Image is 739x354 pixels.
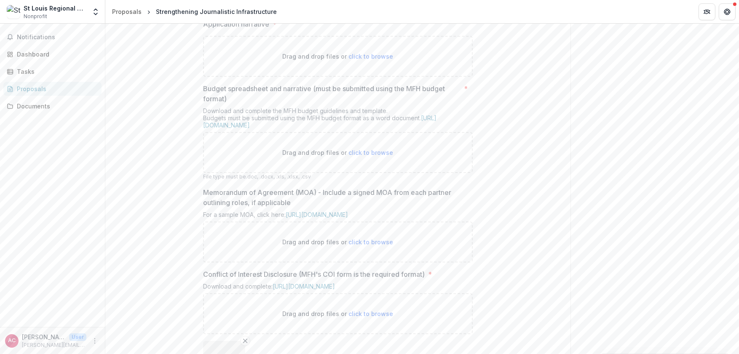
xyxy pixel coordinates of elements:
div: Proposals [17,84,95,93]
p: Conflict of Interest Disclosure (MFH's COI form is the required format) [203,269,425,279]
div: St Louis Regional Public Media Inc [24,4,86,13]
div: Tasks [17,67,95,76]
span: Notifications [17,34,98,41]
button: Remove File [240,336,250,346]
p: Drag and drop files or [283,148,394,157]
div: Download and complete: [203,283,473,293]
p: [PERSON_NAME][EMAIL_ADDRESS][DOMAIN_NAME] [22,341,86,349]
p: Drag and drop files or [283,238,394,246]
span: click to browse [349,149,394,156]
a: [URL][DOMAIN_NAME] [203,114,436,129]
a: [URL][DOMAIN_NAME] [273,283,335,290]
img: St Louis Regional Public Media Inc [7,5,20,19]
span: Nonprofit [24,13,47,20]
div: Angie Carr [8,338,16,343]
span: click to browse [349,310,394,317]
div: Strengthening Journalistic Infrastructure [156,7,277,16]
button: Partners [699,3,715,20]
button: Notifications [3,30,102,44]
a: Dashboard [3,47,102,61]
p: Memorandum of Agreement (MOA) - Include a signed MOA from each partner outlining roles, if applic... [203,187,468,208]
div: Download and complete the MFH budget guidelines and template. Budgets must be submitted using the... [203,107,473,132]
div: Dashboard [17,50,95,59]
div: Proposals [112,7,142,16]
button: Get Help [719,3,736,20]
div: For a sample MOA, click here: [203,211,473,222]
p: User [69,333,86,341]
p: File type must be .doc, .docx, .xls, .xlsx, .csv [203,173,473,181]
a: Proposals [3,82,102,96]
nav: breadcrumb [109,5,280,18]
span: click to browse [349,238,394,246]
p: [PERSON_NAME] [22,332,66,341]
button: More [90,336,100,346]
p: Drag and drop files or [283,52,394,61]
a: [URL][DOMAIN_NAME] [286,211,348,218]
a: Documents [3,99,102,113]
span: click to browse [349,53,394,60]
a: Proposals [109,5,145,18]
a: Tasks [3,65,102,78]
p: Budget spreadsheet and narrative (must be submitted using the MFH budget format) [203,84,461,104]
p: Drag and drop files or [283,309,394,318]
div: Documents [17,102,95,111]
p: Application narrative [203,19,269,29]
button: Open entity switcher [90,3,102,20]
